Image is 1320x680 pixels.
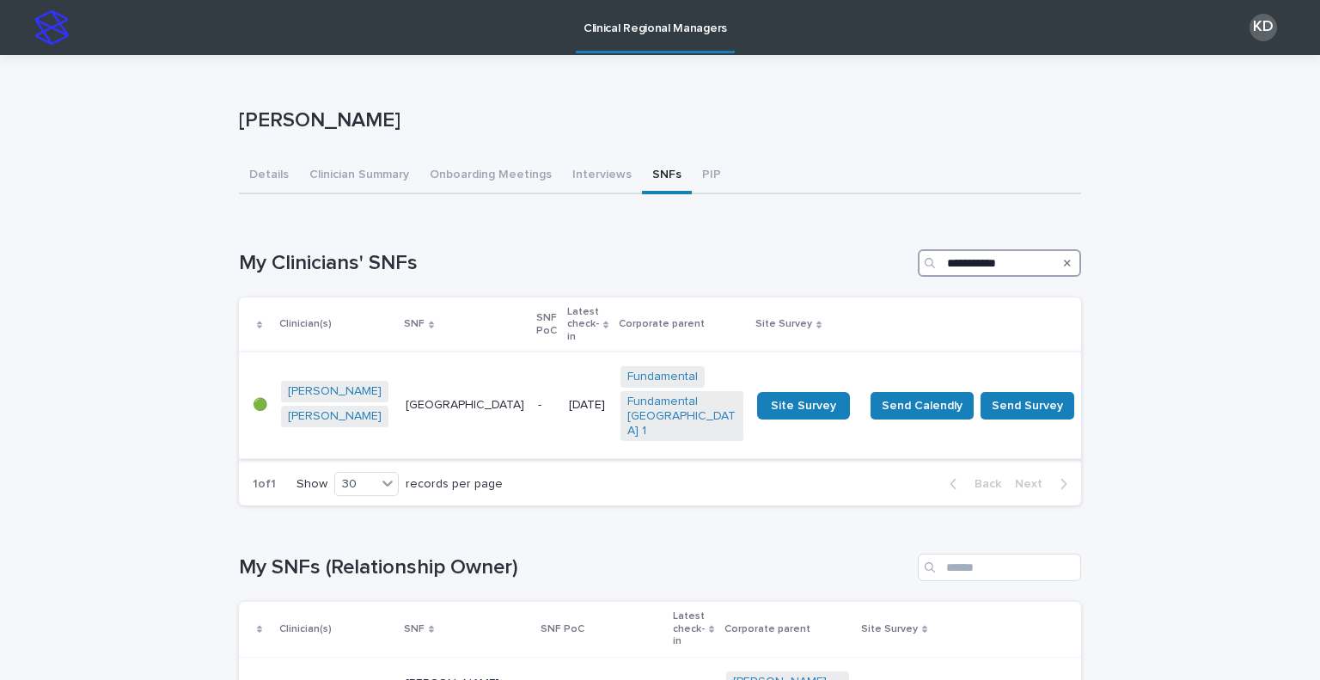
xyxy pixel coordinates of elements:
[1250,14,1277,41] div: KD
[771,400,836,412] span: Site Survey
[239,352,1102,459] tr: 🟢[PERSON_NAME] [PERSON_NAME] [GEOGRAPHIC_DATA]-[DATE]Fundamental Fundamental [GEOGRAPHIC_DATA] 1 ...
[406,477,503,492] p: records per page
[981,392,1074,420] button: Send Survey
[724,620,810,639] p: Corporate parent
[1008,476,1081,492] button: Next
[627,370,698,384] a: Fundamental
[918,554,1081,581] input: Search
[619,315,705,334] p: Corporate parent
[239,108,1074,133] p: [PERSON_NAME]
[239,158,299,194] button: Details
[296,477,327,492] p: Show
[918,249,1081,277] input: Search
[279,315,332,334] p: Clinician(s)
[419,158,562,194] button: Onboarding Meetings
[673,607,705,651] p: Latest check-in
[936,476,1008,492] button: Back
[253,398,267,413] p: 🟢
[239,251,911,276] h1: My Clinicians' SNFs
[538,398,555,413] p: -
[335,475,376,493] div: 30
[755,315,812,334] p: Site Survey
[239,555,911,580] h1: My SNFs (Relationship Owner)
[404,620,425,639] p: SNF
[964,478,1001,490] span: Back
[871,392,974,420] button: Send Calendly
[692,158,731,194] button: PIP
[627,395,736,438] a: Fundamental [GEOGRAPHIC_DATA] 1
[288,384,382,399] a: [PERSON_NAME]
[1015,478,1053,490] span: Next
[541,620,584,639] p: SNF PoC
[239,463,290,505] p: 1 of 1
[299,158,419,194] button: Clinician Summary
[536,309,557,340] p: SNF PoC
[861,620,918,639] p: Site Survey
[757,392,850,420] a: Site Survey
[642,158,692,194] button: SNFs
[569,398,607,413] p: [DATE]
[406,398,524,413] p: [GEOGRAPHIC_DATA]
[992,397,1063,414] span: Send Survey
[34,10,69,45] img: stacker-logo-s-only.png
[288,409,382,424] a: [PERSON_NAME]
[882,397,962,414] span: Send Calendly
[567,303,599,346] p: Latest check-in
[279,620,332,639] p: Clinician(s)
[562,158,642,194] button: Interviews
[404,315,425,334] p: SNF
